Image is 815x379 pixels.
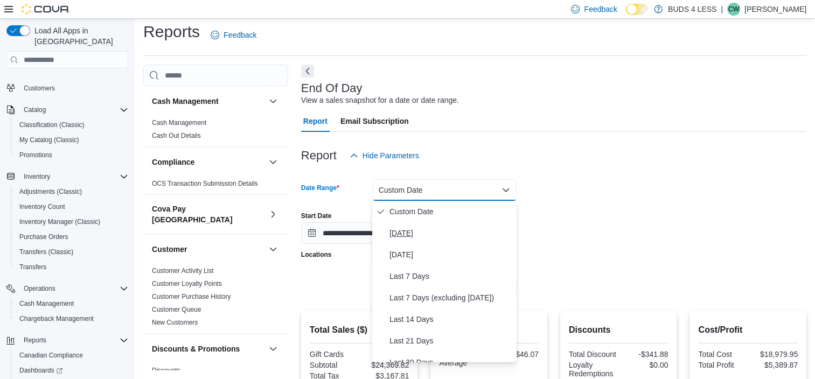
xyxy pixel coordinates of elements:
[267,208,280,221] button: Cova Pay [GEOGRAPHIC_DATA]
[11,199,133,214] button: Inventory Count
[372,179,517,201] button: Custom Date
[15,230,128,243] span: Purchase Orders
[11,148,133,163] button: Promotions
[11,244,133,259] button: Transfers (Classic)
[15,297,78,310] a: Cash Management
[152,293,231,300] a: Customer Purchase History
[152,244,264,255] button: Customer
[152,343,264,354] button: Discounts & Promotions
[15,215,105,228] a: Inventory Manager (Classic)
[698,350,746,359] div: Total Cost
[15,245,78,258] a: Transfers (Classic)
[389,205,512,218] span: Custom Date
[11,259,133,275] button: Transfers
[24,336,46,345] span: Reports
[11,184,133,199] button: Adjustments (Classic)
[301,212,332,220] label: Start Date
[301,250,332,259] label: Locations
[626,15,626,16] span: Dark Mode
[224,30,256,40] span: Feedback
[11,363,133,378] a: Dashboards
[19,334,128,347] span: Reports
[2,333,133,348] button: Reports
[19,217,100,226] span: Inventory Manager (Classic)
[15,200,128,213] span: Inventory Count
[361,361,409,369] div: $24,369.82
[363,150,419,161] span: Hide Parameters
[267,243,280,256] button: Customer
[267,342,280,355] button: Discounts & Promotions
[19,202,65,211] span: Inventory Count
[584,4,617,15] span: Feedback
[19,187,82,196] span: Adjustments (Classic)
[372,201,517,362] div: Select listbox
[389,356,512,369] span: Last 30 Days
[11,296,133,311] button: Cash Management
[19,103,128,116] span: Catalog
[310,361,357,369] div: Subtotal
[19,282,128,295] span: Operations
[19,314,94,323] span: Chargeback Management
[15,134,128,146] span: My Catalog (Classic)
[750,350,798,359] div: $18,979.95
[152,244,187,255] h3: Customer
[15,118,89,131] a: Classification (Classic)
[626,4,649,15] input: Dark Mode
[15,149,128,162] span: Promotions
[19,248,73,256] span: Transfers (Classic)
[19,170,128,183] span: Inventory
[389,270,512,283] span: Last 7 Days
[11,117,133,132] button: Classification (Classic)
[152,319,198,326] a: New Customers
[152,180,258,187] a: OCS Transaction Submission Details
[2,80,133,95] button: Customers
[345,145,423,166] button: Hide Parameters
[19,233,68,241] span: Purchase Orders
[24,284,55,293] span: Operations
[11,214,133,229] button: Inventory Manager (Classic)
[389,313,512,326] span: Last 14 Days
[152,306,201,313] a: Customer Queue
[19,334,51,347] button: Reports
[11,132,133,148] button: My Catalog (Classic)
[2,102,133,117] button: Catalog
[152,343,240,354] h3: Discounts & Promotions
[301,65,314,78] button: Next
[389,248,512,261] span: [DATE]
[15,349,128,362] span: Canadian Compliance
[569,350,616,359] div: Total Discount
[267,95,280,108] button: Cash Management
[19,263,46,271] span: Transfers
[152,132,201,139] a: Cash Out Details
[750,361,798,369] div: $5,389.87
[15,364,67,377] a: Dashboards
[24,172,50,181] span: Inventory
[389,291,512,304] span: Last 7 Days (excluding [DATE])
[744,3,806,16] p: [PERSON_NAME]
[301,95,459,106] div: View a sales snapshot for a date or date range.
[301,222,405,244] input: Press the down key to open a popover containing a calendar.
[301,82,363,95] h3: End Of Day
[19,282,60,295] button: Operations
[698,361,746,369] div: Total Profit
[621,361,668,369] div: $0.00
[152,203,264,225] button: Cova Pay [GEOGRAPHIC_DATA]
[19,151,52,159] span: Promotions
[19,136,79,144] span: My Catalog (Classic)
[19,170,54,183] button: Inventory
[19,103,50,116] button: Catalog
[361,350,409,359] div: $0.00
[621,350,668,359] div: -$341.88
[19,366,62,375] span: Dashboards
[19,351,83,360] span: Canadian Compliance
[728,3,739,16] span: CW
[152,157,194,167] h3: Compliance
[152,118,206,127] span: Cash Management
[152,280,222,287] a: Customer Loyalty Points
[152,96,264,107] button: Cash Management
[152,157,264,167] button: Compliance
